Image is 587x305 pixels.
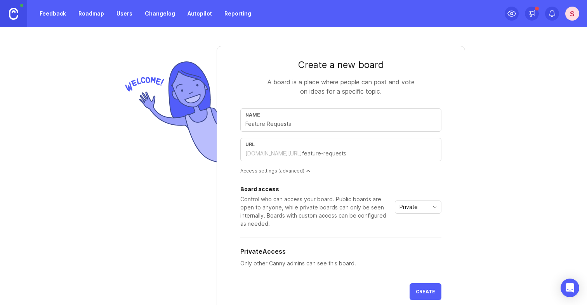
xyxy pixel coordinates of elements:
[35,7,71,21] a: Feedback
[240,247,286,256] h5: Private Access
[112,7,137,21] a: Users
[240,59,441,71] div: Create a new board
[245,141,436,147] div: url
[240,195,392,228] div: Control who can access your board. Public boards are open to anyone, while private boards can onl...
[240,259,441,268] p: Only other Canny admins can see this board.
[240,186,392,192] div: Board access
[263,77,419,96] div: A board is a place where people can post and vote on ideas for a specific topic.
[140,7,180,21] a: Changelog
[565,7,579,21] button: S
[245,112,436,118] div: Name
[183,7,217,21] a: Autopilot
[302,149,436,158] input: feature-requests
[416,289,435,295] span: Create
[395,200,441,214] div: toggle menu
[74,7,109,21] a: Roadmap
[245,120,436,128] input: Feature Requests
[561,279,579,297] div: Open Intercom Messenger
[429,204,441,210] svg: toggle icon
[240,167,441,174] div: Access settings (advanced)
[410,283,441,300] button: Create
[220,7,256,21] a: Reporting
[245,150,302,157] div: [DOMAIN_NAME][URL]
[9,8,18,20] img: Canny Home
[122,58,217,166] img: welcome-img-178bf9fb836d0a1529256ffe415d7085.png
[399,203,418,211] span: Private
